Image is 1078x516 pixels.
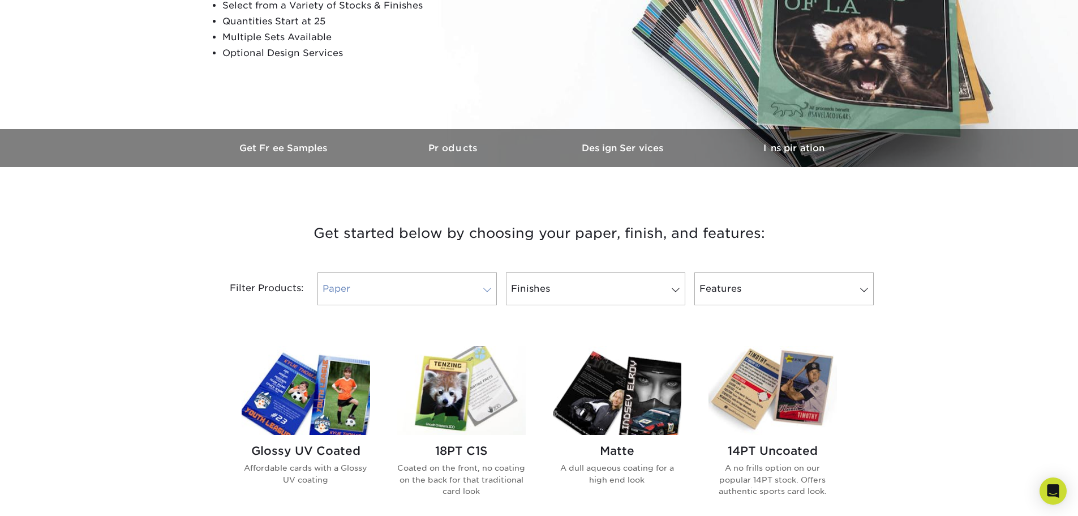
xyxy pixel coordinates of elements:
li: Multiple Sets Available [222,29,496,45]
h3: Get started below by choosing your paper, finish, and features: [208,208,870,259]
img: Matte Trading Cards [553,346,681,435]
a: Inspiration [709,129,879,167]
a: 18PT C1S Trading Cards 18PT C1S Coated on the front, no coating on the back for that traditional ... [397,346,526,515]
h2: Matte [553,444,681,458]
p: A no frills option on our popular 14PT stock. Offers authentic sports card look. [708,462,837,497]
h3: Inspiration [709,143,879,153]
a: Features [694,272,874,305]
img: 14PT Uncoated Trading Cards [708,346,837,435]
h3: Design Services [539,143,709,153]
img: Glossy UV Coated Trading Cards [242,346,370,435]
img: 18PT C1S Trading Cards [397,346,526,435]
a: Glossy UV Coated Trading Cards Glossy UV Coated Affordable cards with a Glossy UV coating [242,346,370,515]
a: Matte Trading Cards Matte A dull aqueous coating for a high end look [553,346,681,515]
a: Design Services [539,129,709,167]
div: Filter Products: [200,272,313,305]
h3: Products [370,143,539,153]
a: 14PT Uncoated Trading Cards 14PT Uncoated A no frills option on our popular 14PT stock. Offers au... [708,346,837,515]
p: Coated on the front, no coating on the back for that traditional card look [397,462,526,497]
h3: Get Free Samples [200,143,370,153]
li: Quantities Start at 25 [222,14,496,29]
p: Affordable cards with a Glossy UV coating [242,462,370,485]
a: Products [370,129,539,167]
h2: 14PT Uncoated [708,444,837,458]
a: Paper [317,272,497,305]
a: Finishes [506,272,685,305]
li: Optional Design Services [222,45,496,61]
p: A dull aqueous coating for a high end look [553,462,681,485]
h2: 18PT C1S [397,444,526,458]
a: Get Free Samples [200,129,370,167]
h2: Glossy UV Coated [242,444,370,458]
div: Open Intercom Messenger [1040,477,1067,505]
